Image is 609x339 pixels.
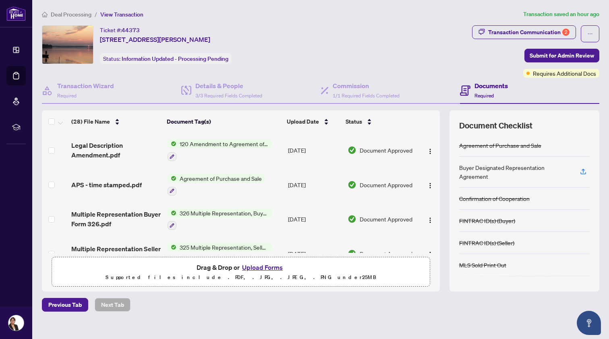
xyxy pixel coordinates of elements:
[68,110,164,133] th: (28) File Name
[530,49,594,62] span: Submit for Admin Review
[6,6,26,21] img: logo
[57,81,114,91] h4: Transaction Wizard
[472,25,576,39] button: Transaction Communication2
[427,182,433,189] img: Logo
[424,247,437,260] button: Logo
[459,141,541,150] div: Agreement of Purchase and Sale
[100,35,210,44] span: [STREET_ADDRESS][PERSON_NAME]
[360,249,412,258] span: Document Approved
[342,110,416,133] th: Status
[474,81,508,91] h4: Documents
[287,117,319,126] span: Upload Date
[100,25,140,35] div: Ticket #:
[459,120,532,131] span: Document Checklist
[348,146,356,155] img: Document Status
[285,167,344,202] td: [DATE]
[348,215,356,223] img: Document Status
[427,148,433,155] img: Logo
[333,93,400,99] span: 1/1 Required Fields Completed
[48,298,82,311] span: Previous Tab
[168,243,176,252] img: Status Icon
[71,180,142,190] span: APS - time stamped.pdf
[57,273,425,282] p: Supported files include .PDF, .JPG, .JPEG, .PNG under 25 MB
[562,29,570,36] div: 2
[474,93,494,99] span: Required
[424,213,437,225] button: Logo
[95,298,130,312] button: Next Tab
[71,141,161,160] span: Legal Description Amendment.pdf
[285,202,344,237] td: [DATE]
[285,236,344,271] td: [DATE]
[168,209,176,217] img: Status Icon
[71,244,161,263] span: Multiple Representation Seller Form 325.pdf
[587,31,593,37] span: ellipsis
[71,117,110,126] span: (28) File Name
[71,209,161,229] span: Multiple Representation Buyer Form 326.pdf
[459,194,530,203] div: Confirmation of Cooperation
[459,238,514,247] div: FINTRAC ID(s) (Seller)
[427,251,433,258] img: Logo
[284,110,343,133] th: Upload Date
[42,298,88,312] button: Previous Tab
[459,163,570,181] div: Buyer Designated Representation Agreement
[168,139,176,148] img: Status Icon
[195,81,262,91] h4: Details & People
[168,174,176,183] img: Status Icon
[360,146,412,155] span: Document Approved
[52,257,430,287] span: Drag & Drop orUpload FormsSupported files include .PDF, .JPG, .JPEG, .PNG under25MB
[360,215,412,223] span: Document Approved
[424,144,437,157] button: Logo
[42,26,93,64] img: IMG-X12112665_1.jpg
[168,209,272,230] button: Status Icon326 Multiple Representation, Buyer - Acknowledgement & Consent Disclosure
[51,11,91,18] span: Deal Processing
[95,10,97,19] li: /
[488,26,570,39] div: Transaction Communication
[427,217,433,223] img: Logo
[168,174,265,196] button: Status IconAgreement of Purchase and Sale
[524,49,599,62] button: Submit for Admin Review
[197,262,285,273] span: Drag & Drop or
[100,11,143,18] span: View Transaction
[168,243,272,265] button: Status Icon325 Multiple Representation, Seller - Acknowledgement & Consent Disclosure
[176,209,272,217] span: 326 Multiple Representation, Buyer - Acknowledgement & Consent Disclosure
[533,69,596,78] span: Requires Additional Docs
[100,53,232,64] div: Status:
[459,260,506,269] div: MLS Sold Print Out
[240,262,285,273] button: Upload Forms
[176,139,272,148] span: 120 Amendment to Agreement of Purchase and Sale
[195,93,262,99] span: 3/3 Required Fields Completed
[577,311,601,335] button: Open asap
[122,27,140,34] span: 44373
[164,110,283,133] th: Document Tag(s)
[176,243,272,252] span: 325 Multiple Representation, Seller - Acknowledgement & Consent Disclosure
[168,139,272,161] button: Status Icon120 Amendment to Agreement of Purchase and Sale
[360,180,412,189] span: Document Approved
[285,133,344,167] td: [DATE]
[523,10,599,19] article: Transaction saved an hour ago
[42,12,48,17] span: home
[333,81,400,91] h4: Commission
[176,174,265,183] span: Agreement of Purchase and Sale
[424,178,437,191] button: Logo
[8,315,24,331] img: Profile Icon
[57,93,77,99] span: Required
[122,55,228,62] span: Information Updated - Processing Pending
[348,249,356,258] img: Document Status
[348,180,356,189] img: Document Status
[459,216,515,225] div: FINTRAC ID(s) (Buyer)
[346,117,362,126] span: Status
